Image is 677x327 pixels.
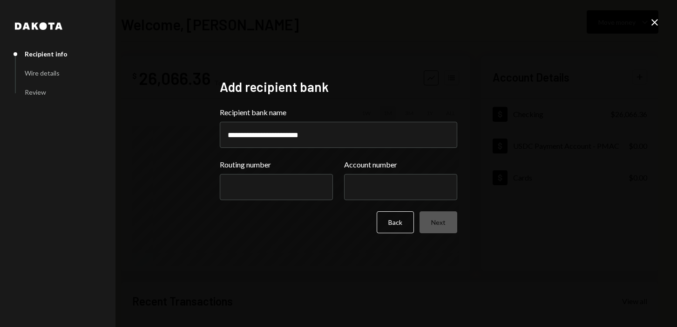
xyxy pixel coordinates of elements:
button: Back [377,211,414,233]
div: Recipient info [25,50,68,58]
div: Wire details [25,69,60,77]
div: Review [25,88,46,96]
label: Recipient bank name [220,107,457,118]
label: Account number [344,159,457,170]
h2: Add recipient bank [220,78,457,96]
label: Routing number [220,159,333,170]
